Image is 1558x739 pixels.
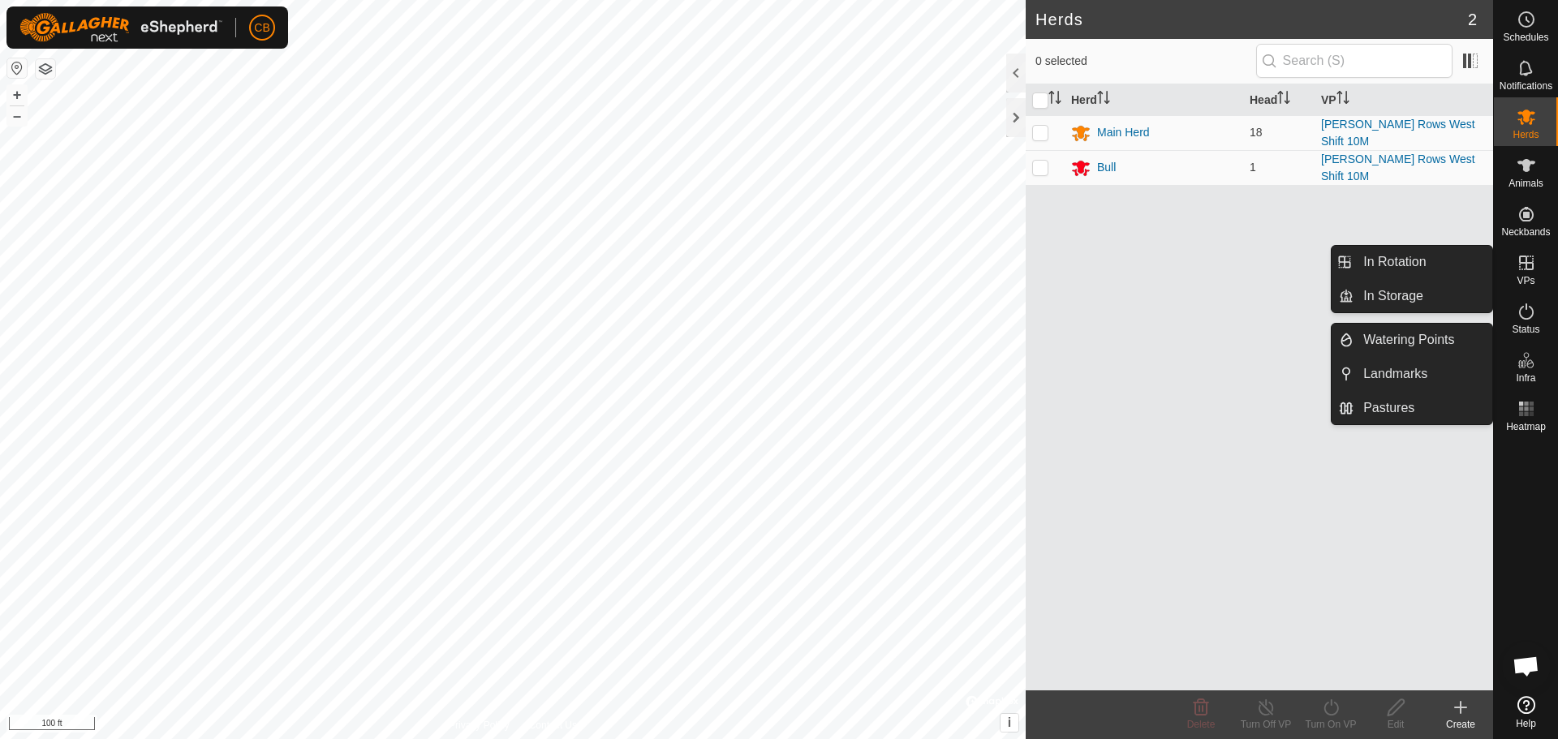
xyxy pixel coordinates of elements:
div: Edit [1363,717,1428,732]
div: Main Herd [1097,124,1150,141]
span: 2 [1468,7,1477,32]
a: Contact Us [529,718,577,733]
p-sorticon: Activate to sort [1277,93,1290,106]
span: Status [1512,324,1539,334]
button: + [7,85,27,105]
li: In Rotation [1332,246,1492,278]
a: In Storage [1354,280,1492,312]
span: 0 selected [1035,53,1256,70]
span: In Rotation [1363,252,1426,272]
span: Delete [1187,719,1216,730]
p-sorticon: Activate to sort [1048,93,1061,106]
span: Notifications [1500,81,1552,91]
span: Watering Points [1363,330,1454,350]
button: – [7,106,27,126]
span: i [1008,715,1011,729]
p-sorticon: Activate to sort [1336,93,1349,106]
li: Landmarks [1332,358,1492,390]
div: Open chat [1502,642,1551,690]
span: Landmarks [1363,364,1427,384]
span: Help [1516,719,1536,728]
img: Gallagher Logo [19,13,222,42]
th: Head [1243,84,1315,116]
li: In Storage [1332,280,1492,312]
span: Pastures [1363,398,1414,418]
li: Pastures [1332,392,1492,424]
a: [PERSON_NAME] Rows West Shift 10M [1321,118,1475,148]
span: 18 [1250,126,1263,139]
span: Herds [1513,130,1539,140]
a: Privacy Policy [449,718,510,733]
a: Help [1494,690,1558,735]
div: Create [1428,717,1493,732]
span: Schedules [1503,32,1548,42]
li: Watering Points [1332,324,1492,356]
a: In Rotation [1354,246,1492,278]
input: Search (S) [1256,44,1453,78]
span: Heatmap [1506,422,1546,432]
button: Map Layers [36,59,55,79]
button: Reset Map [7,58,27,78]
a: [PERSON_NAME] Rows West Shift 10M [1321,153,1475,183]
span: 1 [1250,161,1256,174]
a: Pastures [1354,392,1492,424]
span: VPs [1517,276,1534,286]
div: Turn Off VP [1233,717,1298,732]
span: Infra [1516,373,1535,383]
span: Neckbands [1501,227,1550,237]
span: CB [254,19,269,37]
th: Herd [1065,84,1243,116]
span: In Storage [1363,286,1423,306]
span: Animals [1509,178,1543,188]
button: i [1001,714,1018,732]
th: VP [1315,84,1493,116]
h2: Herds [1035,10,1468,29]
p-sorticon: Activate to sort [1097,93,1110,106]
div: Bull [1097,159,1116,176]
div: Turn On VP [1298,717,1363,732]
a: Watering Points [1354,324,1492,356]
a: Landmarks [1354,358,1492,390]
